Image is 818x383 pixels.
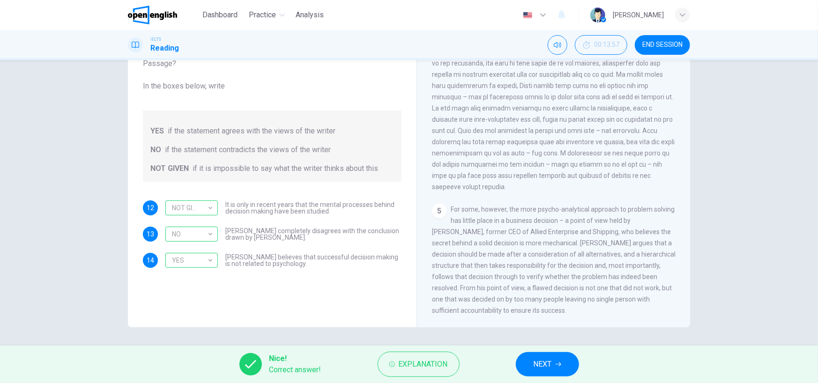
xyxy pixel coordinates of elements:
[150,144,161,155] span: NO
[432,206,676,314] span: For some, however, the more psycho-analytical approach to problem solving has little place in a b...
[165,144,331,155] span: if the statement contradicts the views of the writer
[150,163,189,174] span: NOT GIVEN
[590,7,605,22] img: Profile picture
[128,6,199,24] a: OpenEnglish logo
[292,7,328,23] button: Analysis
[143,47,402,92] span: Do the following statements agree with the views given in the Reading Passage? In the boxes below...
[168,125,335,137] span: if the statement agrees with the views of the writer
[269,353,321,364] span: Nice!
[296,9,324,21] span: Analysis
[249,9,276,21] span: Practice
[165,195,215,221] div: NOT GIVEN
[147,257,154,264] span: 14
[147,231,154,237] span: 13
[245,7,289,23] button: Practice
[534,358,552,371] span: NEXT
[150,43,179,54] h1: Reading
[575,35,627,55] div: Hide
[225,201,402,214] span: It is only in recent years that the mental processes behind decision making have been studied.
[575,35,627,55] button: 00:13:57
[202,9,238,21] span: Dashboard
[150,125,164,137] span: YES
[635,35,690,55] button: END SESSION
[399,358,448,371] span: Explanation
[147,205,154,211] span: 12
[516,352,579,376] button: NEXT
[150,36,161,43] span: IELTS
[165,227,218,242] div: NO
[225,228,402,241] span: [PERSON_NAME] completely disagrees with the conclusion drawn by [PERSON_NAME].
[522,12,534,19] img: en
[594,41,619,49] span: 00:13:57
[432,204,447,219] div: 5
[642,41,683,49] span: END SESSION
[548,35,567,55] div: Mute
[165,221,215,248] div: NO
[613,9,664,21] div: [PERSON_NAME]
[165,200,218,215] div: NOT GIVEN
[199,7,242,23] button: Dashboard
[225,254,402,267] span: [PERSON_NAME] believes that successful decision making is not related to psychology.
[165,253,218,268] div: YES
[269,364,321,376] span: Correct answer!
[378,352,460,377] button: Explanation
[165,247,215,274] div: YES
[193,163,378,174] span: if it is impossible to say what the writer thinks about this
[128,6,177,24] img: OpenEnglish logo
